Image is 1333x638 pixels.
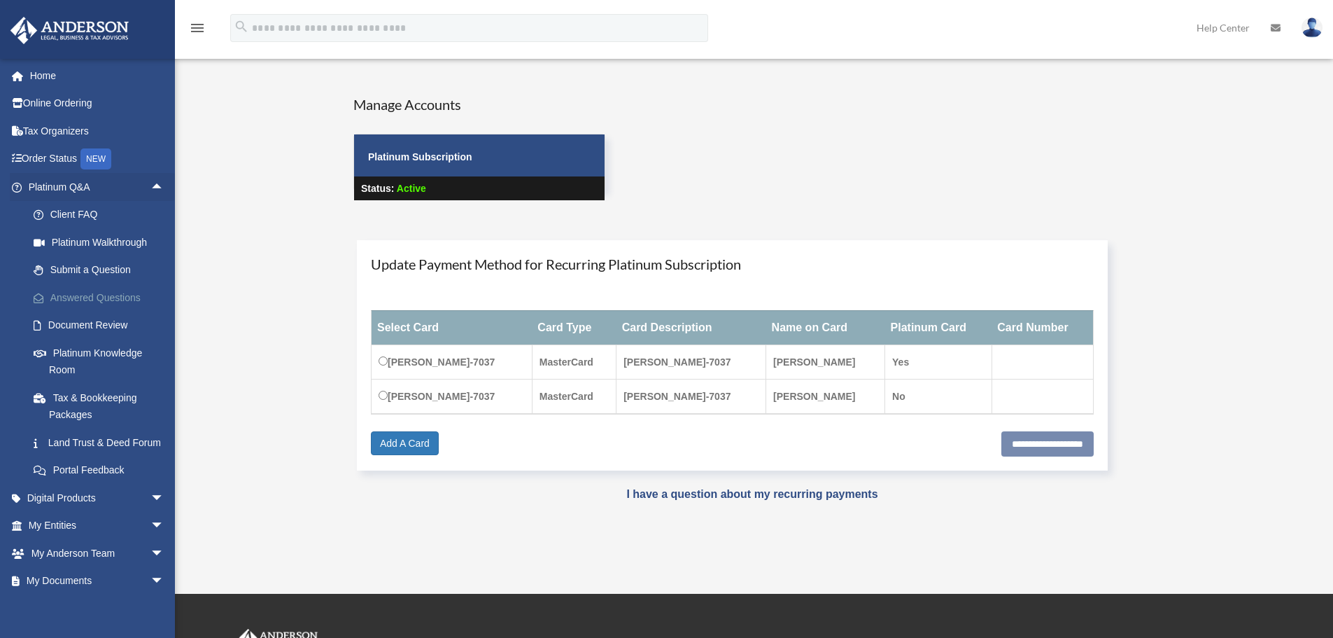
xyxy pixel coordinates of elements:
[150,539,178,568] span: arrow_drop_down
[766,345,885,379] td: [PERSON_NAME]
[20,429,185,457] a: Land Trust & Deed Forum
[10,567,185,595] a: My Documentsarrow_drop_down
[992,310,1093,345] th: Card Number
[10,484,185,512] a: Digital Productsarrow_drop_down
[80,148,111,169] div: NEW
[10,62,185,90] a: Home
[20,284,185,312] a: Answered Questions
[150,484,178,513] span: arrow_drop_down
[626,488,877,500] a: I have a question about my recurring payments
[6,17,133,44] img: Anderson Advisors Platinum Portal
[20,457,185,485] a: Portal Feedback
[10,539,185,567] a: My Anderson Teamarrow_drop_down
[20,312,185,340] a: Document Review
[372,379,533,414] td: [PERSON_NAME]-7037
[532,345,616,379] td: MasterCard
[361,183,394,194] strong: Status:
[397,183,426,194] span: Active
[20,256,185,284] a: Submit a Question
[20,228,185,256] a: Platinum Walkthrough
[189,20,206,36] i: menu
[372,310,533,345] th: Select Card
[10,173,185,201] a: Platinum Q&Aarrow_drop_up
[234,19,249,34] i: search
[616,345,766,379] td: [PERSON_NAME]-7037
[10,512,185,540] a: My Entitiesarrow_drop_down
[616,310,766,345] th: Card Description
[885,310,992,345] th: Platinum Card
[1302,18,1323,38] img: User Pic
[368,151,472,162] strong: Platinum Subscription
[885,379,992,414] td: No
[10,90,185,118] a: Online Ordering
[371,431,439,455] a: Add A Card
[885,345,992,379] td: Yes
[150,512,178,541] span: arrow_drop_down
[20,201,185,229] a: Client FAQ
[20,339,185,384] a: Platinum Knowledge Room
[150,567,178,596] span: arrow_drop_down
[371,254,1094,274] h4: Update Payment Method for Recurring Platinum Subscription
[353,95,605,114] h4: Manage Accounts
[372,345,533,379] td: [PERSON_NAME]-7037
[532,379,616,414] td: MasterCard
[10,145,185,174] a: Order StatusNEW
[10,117,185,145] a: Tax Organizers
[150,173,178,202] span: arrow_drop_up
[616,379,766,414] td: [PERSON_NAME]-7037
[766,310,885,345] th: Name on Card
[766,379,885,414] td: [PERSON_NAME]
[20,384,185,429] a: Tax & Bookkeeping Packages
[189,25,206,36] a: menu
[532,310,616,345] th: Card Type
